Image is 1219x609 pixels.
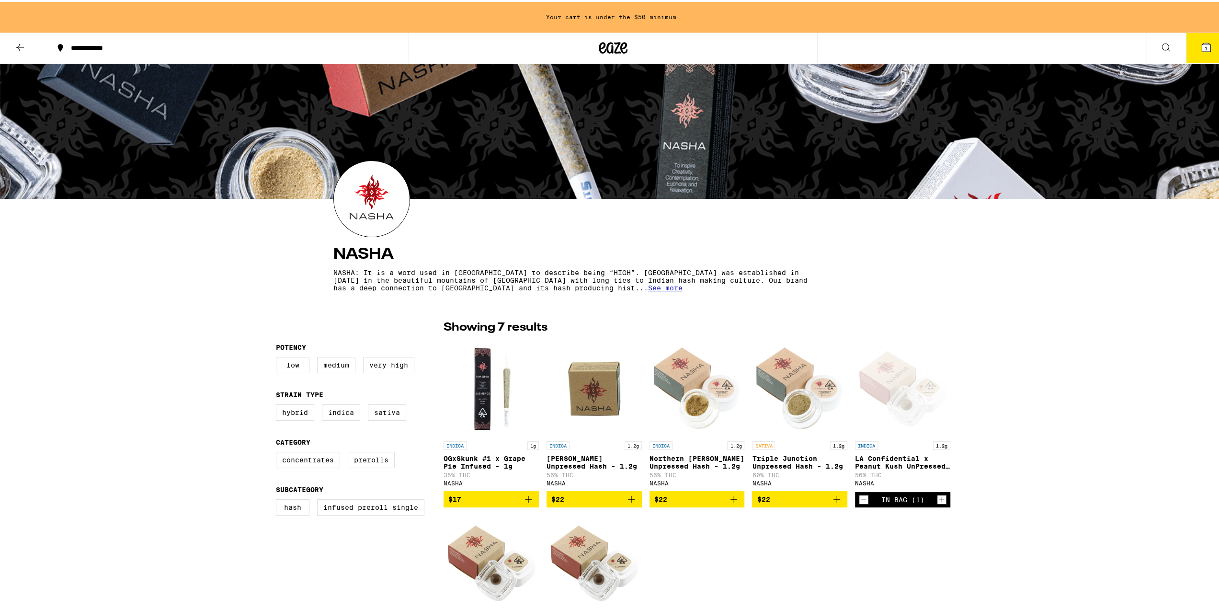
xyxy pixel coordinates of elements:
span: $22 [551,494,564,501]
p: 60% THC [752,470,847,476]
span: $22 [757,494,770,501]
p: 56% THC [649,470,745,476]
label: Low [276,355,309,371]
span: $17 [448,494,461,501]
legend: Potency [276,342,306,349]
img: NASHA - Sour Diesel x NTZ Pressed Hash - 1.2g [444,513,539,609]
img: NASHA - Triple Junction Unpressed Hash - 1.2g [752,339,847,435]
span: See more [648,282,683,290]
p: [PERSON_NAME] Unpressed Hash - 1.2g [547,453,642,468]
span: 1 [1205,44,1208,49]
p: Showing 7 results [444,318,547,334]
a: Open page for OGxSkunk #1 x Grape Pie Infused - 1g from NASHA [444,339,539,489]
p: INDICA [649,439,672,448]
label: Infused Preroll Single [317,497,424,514]
p: 35% THC [444,470,539,476]
label: Indica [322,402,360,419]
h4: NASHA [333,245,893,260]
button: Decrement [859,493,868,503]
a: Open page for Northern Berry Unpressed Hash - 1.2g from NASHA [649,339,745,489]
p: Northern [PERSON_NAME] Unpressed Hash - 1.2g [649,453,745,468]
a: Open page for Donny Burger Unpressed Hash - 1.2g from NASHA [547,339,642,489]
p: 1g [527,439,539,448]
button: Increment [937,493,946,503]
p: 1.2g [625,439,642,448]
label: Concentrates [276,450,340,466]
span: $22 [654,494,667,501]
label: Prerolls [348,450,395,466]
a: Open page for LA Confidential x Peanut Kush UnPressed Hash - 1.2g from NASHA [855,339,950,490]
p: LA Confidential x Peanut Kush UnPressed Hash - 1.2g [855,453,950,468]
label: Hybrid [276,402,314,419]
img: NASHA - Red Runtz Pressed Hash - 1.2g [547,513,642,609]
button: Add to bag [752,489,847,506]
p: INDICA [547,439,570,448]
button: Add to bag [444,489,539,506]
p: NASHA: It is a word used in [GEOGRAPHIC_DATA] to describe being “HIGH”. [GEOGRAPHIC_DATA] was est... [333,267,809,290]
button: Add to bag [547,489,642,506]
legend: Subcategory [276,484,323,492]
p: INDICA [855,439,878,448]
a: Open page for Triple Junction Unpressed Hash - 1.2g from NASHA [752,339,847,489]
div: NASHA [444,478,539,484]
div: NASHA [547,478,642,484]
label: Medium [317,355,355,371]
p: 56% THC [547,470,642,476]
p: Triple Junction Unpressed Hash - 1.2g [752,453,847,468]
legend: Strain Type [276,389,323,397]
p: 1.2g [830,439,847,448]
div: NASHA [855,478,950,484]
legend: Category [276,437,310,444]
label: Very High [363,355,414,371]
img: NASHA logo [334,159,410,235]
p: SATIVA [752,439,775,448]
p: 1.2g [933,439,950,448]
div: NASHA [649,478,745,484]
p: 1.2g [727,439,744,448]
button: Add to bag [649,489,745,506]
p: 56% THC [855,470,950,476]
img: NASHA - Northern Berry Unpressed Hash - 1.2g [649,339,745,435]
div: In Bag (1) [881,494,924,502]
p: INDICA [444,439,467,448]
label: Sativa [368,402,406,419]
img: NASHA - Donny Burger Unpressed Hash - 1.2g [547,339,642,435]
p: OGxSkunk #1 x Grape Pie Infused - 1g [444,453,539,468]
div: NASHA [752,478,847,484]
label: Hash [276,497,309,514]
img: NASHA - OGxSkunk #1 x Grape Pie Infused - 1g [444,339,539,435]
